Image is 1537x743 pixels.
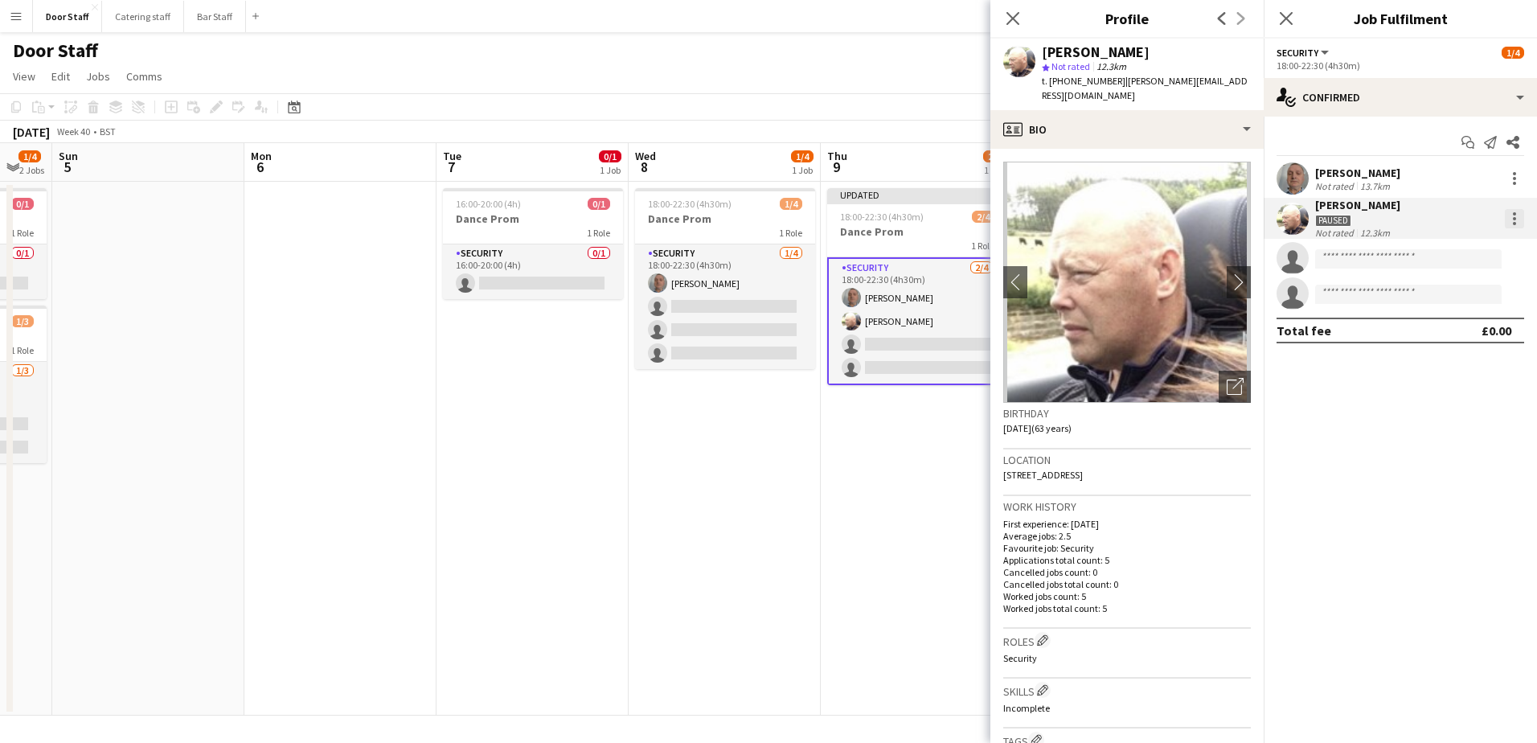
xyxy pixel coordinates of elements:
p: Average jobs: 2.5 [1003,530,1251,542]
span: Security [1003,652,1037,664]
span: Edit [51,69,70,84]
div: [PERSON_NAME] [1315,198,1400,212]
p: Worked jobs count: 5 [1003,590,1251,602]
span: 1/4 [1502,47,1524,59]
h3: Skills [1003,682,1251,699]
span: Security [1277,47,1318,59]
span: 1/3 [11,315,34,327]
span: Jobs [86,69,110,84]
span: 0/1 [599,150,621,162]
h3: Job Fulfilment [1264,8,1537,29]
div: [PERSON_NAME] [1315,166,1400,180]
h1: Door Staff [13,39,98,63]
h3: Location [1003,453,1251,467]
div: Paused [1315,215,1351,227]
span: 18:00-22:30 (4h30m) [648,198,732,210]
div: 18:00-22:30 (4h30m) [1277,60,1524,72]
div: BST [100,125,116,138]
span: Not rated [1051,60,1090,72]
span: 1 Role [971,240,994,252]
span: 0/1 [11,198,34,210]
button: Door Staff [33,1,102,32]
h3: Profile [990,8,1264,29]
app-job-card: 16:00-20:00 (4h)0/1Dance Prom1 RoleSecurity0/116:00-20:00 (4h) [443,188,623,299]
img: Crew avatar or photo [1003,162,1251,403]
span: 8 [633,158,656,176]
a: Comms [120,66,169,87]
app-card-role: Security0/116:00-20:00 (4h) [443,244,623,299]
span: Tue [443,149,461,163]
p: First experience: [DATE] [1003,518,1251,530]
p: Cancelled jobs count: 0 [1003,566,1251,578]
h3: Dance Prom [443,211,623,226]
span: 1/4 [18,150,41,162]
a: Jobs [80,66,117,87]
span: 1 Role [779,227,802,239]
span: 7 [441,158,461,176]
span: 1/4 [791,150,814,162]
p: Applications total count: 5 [1003,554,1251,566]
span: Week 40 [53,125,93,138]
button: Catering staff [102,1,184,32]
span: 5 [56,158,78,176]
span: 2/4 [972,211,994,223]
div: 2 Jobs [19,164,44,176]
span: 1 Role [587,227,610,239]
div: 1 Job [792,164,813,176]
span: Wed [635,149,656,163]
div: 12.3km [1357,227,1393,239]
button: Security [1277,47,1331,59]
a: Edit [45,66,76,87]
span: 1 Role [10,344,34,356]
div: Open photos pop-in [1219,371,1251,403]
app-job-card: 18:00-22:30 (4h30m)1/4Dance Prom1 RoleSecurity1/418:00-22:30 (4h30m)[PERSON_NAME] [635,188,815,369]
h3: Work history [1003,499,1251,514]
button: Bar Staff [184,1,246,32]
h3: Dance Prom [635,211,815,226]
span: t. [PHONE_NUMBER] [1042,75,1125,87]
h3: Roles [1003,632,1251,649]
span: 2/4 [983,150,1006,162]
h3: Dance Prom [827,224,1007,239]
div: [PERSON_NAME] [1042,45,1150,60]
span: 0/1 [588,198,610,210]
span: 1/4 [780,198,802,210]
h3: Birthday [1003,406,1251,421]
span: 16:00-20:00 (4h) [456,198,521,210]
div: Confirmed [1264,78,1537,117]
app-card-role: Security1/418:00-22:30 (4h30m)[PERSON_NAME] [635,244,815,369]
div: 13.7km [1357,180,1393,192]
div: [DATE] [13,124,50,140]
p: Cancelled jobs total count: 0 [1003,578,1251,590]
div: 1 Job [600,164,621,176]
div: £0.00 [1482,322,1511,339]
div: Updated [827,188,1007,201]
span: 18:00-22:30 (4h30m) [840,211,924,223]
span: [DATE] (63 years) [1003,422,1072,434]
span: View [13,69,35,84]
span: 1 Role [10,227,34,239]
app-job-card: Updated18:00-22:30 (4h30m)2/4Dance Prom1 RoleSecurity2/418:00-22:30 (4h30m)[PERSON_NAME][PERSON_N... [827,188,1007,385]
span: 9 [825,158,847,176]
div: Not rated [1315,227,1357,239]
span: 6 [248,158,272,176]
span: Thu [827,149,847,163]
div: 1 Job [984,164,1005,176]
app-card-role: Security2/418:00-22:30 (4h30m)[PERSON_NAME][PERSON_NAME] [827,257,1007,385]
span: | [PERSON_NAME][EMAIL_ADDRESS][DOMAIN_NAME] [1042,75,1248,101]
p: Incomplete [1003,702,1251,714]
span: Comms [126,69,162,84]
p: Favourite job: Security [1003,542,1251,554]
p: Worked jobs total count: 5 [1003,602,1251,614]
div: Bio [990,110,1264,149]
div: Not rated [1315,180,1357,192]
span: Sun [59,149,78,163]
span: Mon [251,149,272,163]
span: [STREET_ADDRESS] [1003,469,1083,481]
div: Total fee [1277,322,1331,339]
a: View [6,66,42,87]
span: 12.3km [1093,60,1129,72]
